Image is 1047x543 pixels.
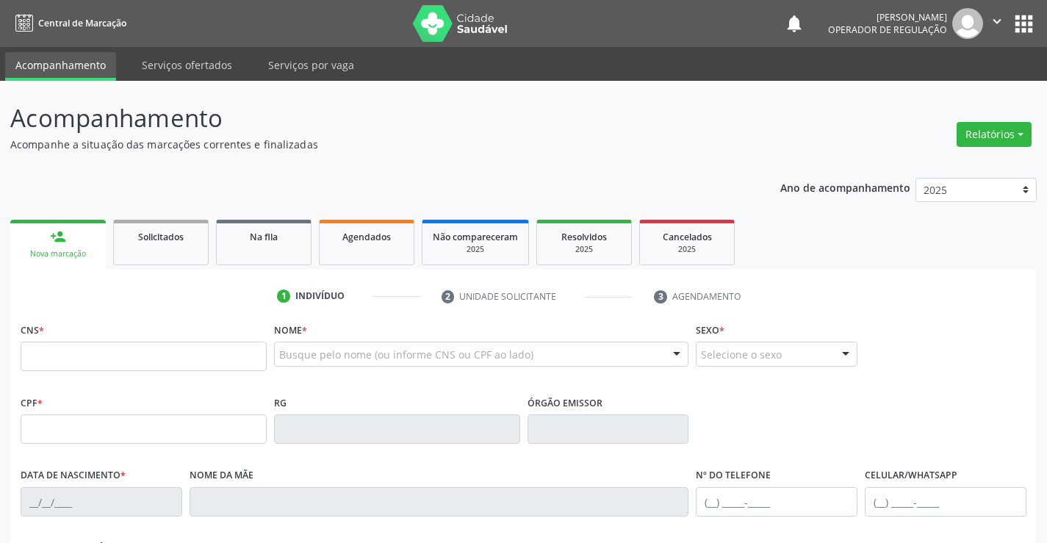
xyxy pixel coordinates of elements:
div: 2025 [433,244,518,255]
p: Acompanhe a situação das marcações correntes e finalizadas [10,137,729,152]
div: 2025 [650,244,724,255]
span: Cancelados [663,231,712,243]
label: RG [274,392,287,414]
label: Sexo [696,319,724,342]
label: CPF [21,392,43,414]
div: 1 [277,290,290,303]
label: Data de nascimento [21,464,126,487]
a: Serviços por vaga [258,52,364,78]
span: Não compareceram [433,231,518,243]
img: img [952,8,983,39]
button:  [983,8,1011,39]
a: Serviços ofertados [132,52,242,78]
button: notifications [784,13,805,34]
button: Relatórios [957,122,1032,147]
i:  [989,13,1005,29]
label: CNS [21,319,44,342]
span: Central de Marcação [38,17,126,29]
span: Na fila [250,231,278,243]
p: Ano de acompanhamento [780,178,910,196]
div: [PERSON_NAME] [828,11,947,24]
label: Órgão emissor [528,392,602,414]
div: Nova marcação [21,248,96,259]
label: Nome da mãe [190,464,253,487]
a: Central de Marcação [10,11,126,35]
label: Nome [274,319,307,342]
input: (__) _____-_____ [696,487,857,517]
p: Acompanhamento [10,100,729,137]
span: Selecione o sexo [701,347,782,362]
button: apps [1011,11,1037,37]
span: Agendados [342,231,391,243]
a: Acompanhamento [5,52,116,81]
div: person_add [50,229,66,245]
label: Celular/WhatsApp [865,464,957,487]
div: 2025 [547,244,621,255]
span: Resolvidos [561,231,607,243]
div: Indivíduo [295,290,345,303]
span: Operador de regulação [828,24,947,36]
input: (__) _____-_____ [865,487,1026,517]
span: Solicitados [138,231,184,243]
label: Nº do Telefone [696,464,771,487]
span: Busque pelo nome (ou informe CNS ou CPF ao lado) [279,347,533,362]
input: __/__/____ [21,487,182,517]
